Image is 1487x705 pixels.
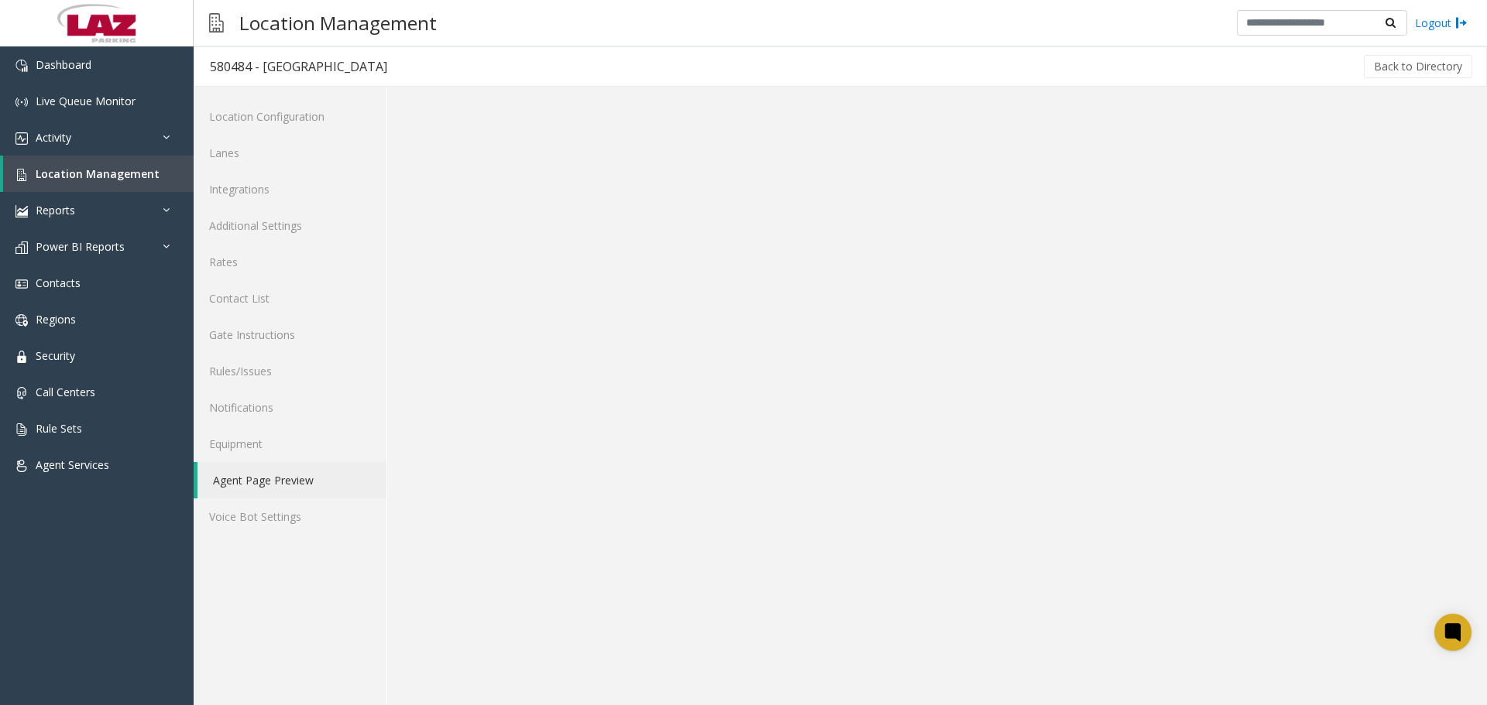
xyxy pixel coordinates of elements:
img: 'icon' [15,60,28,72]
button: Back to Directory [1364,55,1472,78]
img: pageIcon [209,4,224,42]
img: 'icon' [15,278,28,290]
a: Rules/Issues [194,353,386,389]
span: Activity [36,130,71,145]
span: Security [36,348,75,363]
a: Logout [1415,15,1468,31]
img: 'icon' [15,241,28,254]
a: Voice Bot Settings [194,498,386,535]
img: 'icon' [15,314,28,327]
a: Notifications [194,389,386,426]
div: 580484 - [GEOGRAPHIC_DATA] [210,56,387,77]
a: Rates [194,244,386,280]
a: Location Configuration [194,98,386,135]
img: 'icon' [15,460,28,472]
span: Live Queue Monitor [36,94,136,108]
a: Equipment [194,426,386,462]
a: Additional Settings [194,207,386,244]
span: Reports [36,203,75,217]
span: Power BI Reports [36,239,125,254]
a: Lanes [194,135,386,171]
img: 'icon' [15,423,28,436]
a: Gate Instructions [194,317,386,353]
img: 'icon' [15,351,28,363]
img: 'icon' [15,169,28,181]
span: Regions [36,312,76,327]
span: Agent Services [36,457,109,472]
img: logout [1455,15,1468,31]
span: Dashboard [36,57,91,72]
span: Contacts [36,275,81,290]
a: Agent Page Preview [197,462,386,498]
span: Rule Sets [36,421,82,436]
span: Location Management [36,166,160,181]
img: 'icon' [15,96,28,108]
a: Contact List [194,280,386,317]
a: Location Management [3,156,194,192]
h3: Location Management [232,4,445,42]
img: 'icon' [15,205,28,217]
a: Integrations [194,171,386,207]
span: Call Centers [36,385,95,399]
img: 'icon' [15,387,28,399]
img: 'icon' [15,132,28,145]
